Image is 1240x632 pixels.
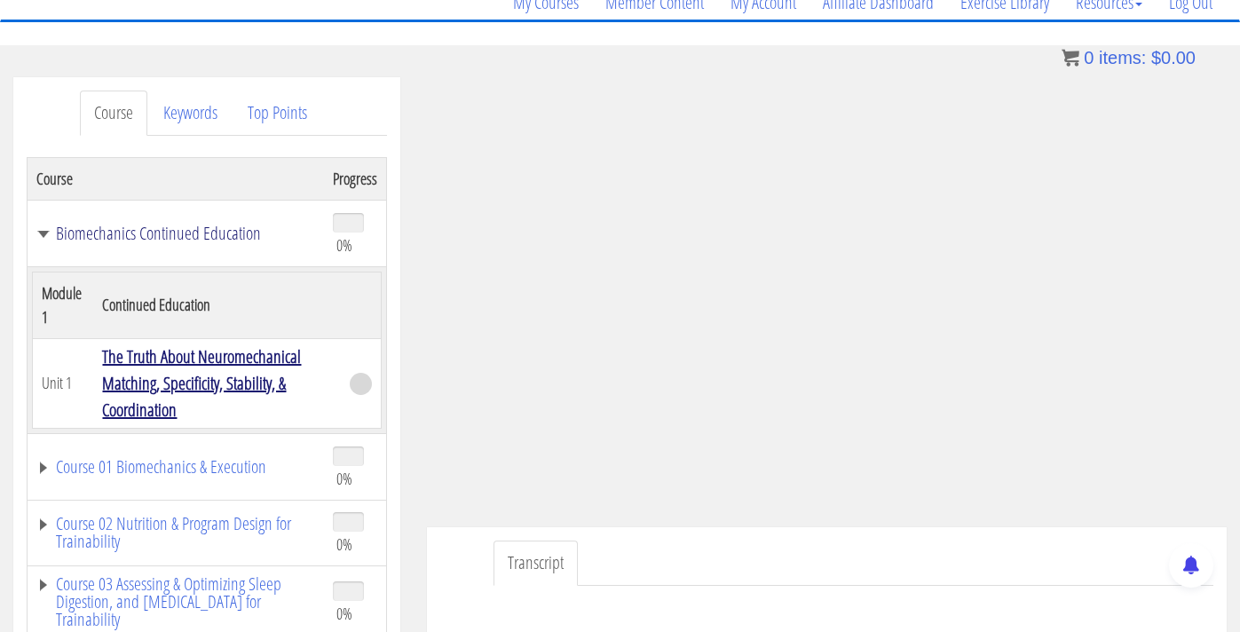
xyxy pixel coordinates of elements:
a: Course [80,91,147,136]
a: The Truth About Neuromechanical Matching, Specificity, Stability, & Coordination [102,344,301,422]
a: Keywords [149,91,232,136]
bdi: 0.00 [1151,48,1196,67]
a: Transcript [494,541,578,586]
span: 0% [336,469,352,488]
th: Module 1 [33,272,94,338]
span: 0% [336,604,352,623]
th: Continued Education [93,272,340,338]
span: 0% [336,534,352,554]
a: Top Points [233,91,321,136]
span: 0 [1084,48,1094,67]
span: 0% [336,235,352,255]
td: Unit 1 [33,338,94,428]
a: Biomechanics Continued Education [36,225,315,242]
a: Course 01 Biomechanics & Execution [36,458,315,476]
img: icon11.png [1062,49,1079,67]
a: 0 items: $0.00 [1062,48,1196,67]
span: $ [1151,48,1161,67]
th: Progress [324,157,387,200]
span: items: [1099,48,1146,67]
a: Course 02 Nutrition & Program Design for Trainability [36,515,315,550]
a: Course 03 Assessing & Optimizing Sleep Digestion, and [MEDICAL_DATA] for Trainability [36,575,315,628]
th: Course [28,157,324,200]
